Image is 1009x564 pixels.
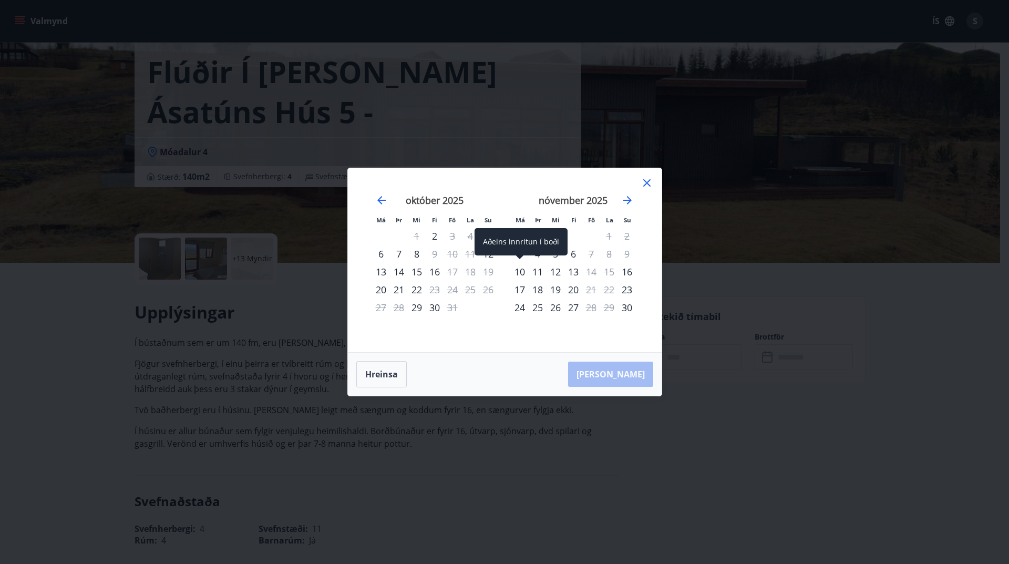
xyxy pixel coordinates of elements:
[372,281,390,299] div: Aðeins innritun í boði
[547,299,564,316] td: miðvikudagur, 26. nóvember 2025
[356,361,407,387] button: Hreinsa
[390,299,408,316] td: Not available. þriðjudagur, 28. október 2025
[529,263,547,281] div: 11
[539,194,608,207] strong: nóvember 2025
[444,245,461,263] td: Not available. föstudagur, 10. október 2025
[529,263,547,281] td: þriðjudagur, 11. nóvember 2025
[600,227,618,245] td: Not available. laugardagur, 1. nóvember 2025
[600,245,618,263] td: Not available. laugardagur, 8. nóvember 2025
[475,228,568,255] div: Aðeins innritun í boði
[618,227,636,245] td: Not available. sunnudagur, 2. nóvember 2025
[606,216,613,224] small: La
[564,299,582,316] div: 27
[426,299,444,316] div: 30
[535,216,541,224] small: Þr
[408,299,426,316] div: Aðeins innritun í boði
[426,299,444,316] td: fimmtudagur, 30. október 2025
[361,181,649,340] div: Calendar
[547,281,564,299] div: 19
[547,263,564,281] div: 12
[375,194,388,207] div: Move backward to switch to the previous month.
[372,263,390,281] div: 13
[408,281,426,299] td: miðvikudagur, 22. október 2025
[426,227,444,245] div: Aðeins innritun í boði
[479,227,497,245] div: Aðeins innritun í boði
[582,281,600,299] td: Not available. föstudagur, 21. nóvember 2025
[432,216,437,224] small: Fi
[426,245,444,263] div: Aðeins útritun í boði
[511,281,529,299] div: 17
[376,216,386,224] small: Má
[582,281,600,299] div: Aðeins útritun í boði
[372,299,390,316] td: Not available. mánudagur, 27. október 2025
[600,263,618,281] td: Not available. laugardagur, 15. nóvember 2025
[600,281,618,299] td: Not available. laugardagur, 22. nóvember 2025
[372,245,390,263] div: 6
[426,245,444,263] td: Not available. fimmtudagur, 9. október 2025
[408,263,426,281] div: 15
[582,299,600,316] div: Aðeins útritun í boði
[564,245,582,263] div: 6
[564,281,582,299] div: 20
[444,227,461,245] td: Not available. föstudagur, 3. október 2025
[529,299,547,316] div: 25
[511,263,529,281] div: Aðeins innritun í boði
[390,263,408,281] td: þriðjudagur, 14. október 2025
[390,245,408,263] div: 7
[408,281,426,299] div: 22
[582,245,600,263] td: Not available. föstudagur, 7. nóvember 2025
[529,281,547,299] td: þriðjudagur, 18. nóvember 2025
[426,227,444,245] td: fimmtudagur, 2. október 2025
[547,263,564,281] td: miðvikudagur, 12. nóvember 2025
[444,227,461,245] div: Aðeins útritun í boði
[600,299,618,316] td: Not available. laugardagur, 29. nóvember 2025
[618,245,636,263] td: Not available. sunnudagur, 9. nóvember 2025
[408,245,426,263] td: miðvikudagur, 8. október 2025
[618,281,636,299] td: sunnudagur, 23. nóvember 2025
[618,281,636,299] div: Aðeins innritun í boði
[390,263,408,281] div: 14
[413,216,420,224] small: Mi
[444,263,461,281] td: Not available. föstudagur, 17. október 2025
[479,263,497,281] td: Not available. sunnudagur, 19. október 2025
[516,216,525,224] small: Má
[571,216,576,224] small: Fi
[564,299,582,316] td: fimmtudagur, 27. nóvember 2025
[511,299,529,316] td: mánudagur, 24. nóvember 2025
[621,194,634,207] div: Move forward to switch to the next month.
[511,299,529,316] div: 24
[461,263,479,281] td: Not available. laugardagur, 18. október 2025
[444,299,461,316] td: Not available. föstudagur, 31. október 2025
[618,299,636,316] td: sunnudagur, 30. nóvember 2025
[564,263,582,281] td: fimmtudagur, 13. nóvember 2025
[618,263,636,281] div: Aðeins innritun í boði
[444,263,461,281] div: Aðeins útritun í boði
[552,216,560,224] small: Mi
[618,299,636,316] div: Aðeins innritun í boði
[408,227,426,245] td: Not available. miðvikudagur, 1. október 2025
[396,216,402,224] small: Þr
[479,227,497,245] td: sunnudagur, 5. október 2025
[372,263,390,281] td: mánudagur, 13. október 2025
[479,281,497,299] td: Not available. sunnudagur, 26. október 2025
[511,263,529,281] td: mánudagur, 10. nóvember 2025
[390,281,408,299] div: 21
[372,245,390,263] td: mánudagur, 6. október 2025
[582,245,600,263] div: Aðeins útritun í boði
[529,299,547,316] td: þriðjudagur, 25. nóvember 2025
[511,281,529,299] td: mánudagur, 17. nóvember 2025
[390,281,408,299] td: þriðjudagur, 21. október 2025
[564,263,582,281] div: 13
[444,299,461,316] div: Aðeins útritun í boði
[372,281,390,299] td: mánudagur, 20. október 2025
[461,245,479,263] td: Not available. laugardagur, 11. október 2025
[485,216,492,224] small: Su
[449,216,456,224] small: Fö
[582,263,600,281] div: Aðeins útritun í boði
[408,299,426,316] td: miðvikudagur, 29. október 2025
[426,263,444,281] td: fimmtudagur, 16. október 2025
[408,263,426,281] td: miðvikudagur, 15. október 2025
[390,245,408,263] td: þriðjudagur, 7. október 2025
[444,281,461,299] td: Not available. föstudagur, 24. október 2025
[564,245,582,263] td: fimmtudagur, 6. nóvember 2025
